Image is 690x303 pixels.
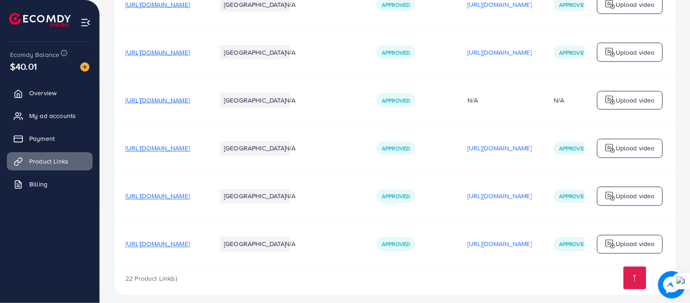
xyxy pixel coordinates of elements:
span: Approved [559,241,587,248]
span: Approved [559,49,587,56]
span: Payment [29,134,55,143]
span: 22 Product Link(s) [125,274,177,283]
span: Approved [382,145,410,153]
a: Payment [7,129,93,148]
span: N/A [285,144,296,153]
a: Product Links [7,152,93,170]
a: Billing [7,175,93,193]
img: logo [605,47,616,58]
img: logo [605,191,616,202]
img: image [658,271,685,298]
div: N/A [554,96,564,105]
div: N/A [467,96,532,105]
li: [GEOGRAPHIC_DATA] [220,237,290,252]
span: Ecomdy Balance [10,50,59,59]
img: logo [605,95,616,106]
span: Approved [559,1,587,9]
span: [URL][DOMAIN_NAME] [125,192,190,201]
p: [URL][DOMAIN_NAME] [467,143,532,154]
span: N/A [285,192,296,201]
span: [URL][DOMAIN_NAME] [125,48,190,57]
span: Approved [382,241,410,248]
p: Upload video [616,95,655,106]
span: [URL][DOMAIN_NAME] [125,240,190,249]
p: [URL][DOMAIN_NAME] [467,47,532,58]
p: Upload video [616,143,655,154]
span: Approved [382,1,410,9]
span: N/A [285,48,296,57]
p: Upload video [616,47,655,58]
span: My ad accounts [29,111,76,120]
span: N/A [285,96,296,105]
li: [GEOGRAPHIC_DATA] [220,189,290,204]
span: Approved [382,193,410,200]
span: [URL][DOMAIN_NAME] [125,144,190,153]
a: Overview [7,84,93,102]
span: Overview [29,88,57,98]
img: logo [9,13,71,27]
li: [GEOGRAPHIC_DATA] [220,45,290,60]
span: $40.01 [10,60,37,73]
li: [GEOGRAPHIC_DATA] [220,141,290,156]
img: logo [605,143,616,154]
img: image [80,62,89,72]
img: menu [80,17,91,28]
span: Approved [382,97,410,104]
span: Approved [382,49,410,56]
span: Approved [559,193,587,200]
span: [URL][DOMAIN_NAME] [125,96,190,105]
p: [URL][DOMAIN_NAME] [467,191,532,202]
span: N/A [285,240,296,249]
span: Product Links [29,157,68,166]
span: Approved [559,145,587,153]
a: My ad accounts [7,107,93,125]
span: Billing [29,180,47,189]
img: logo [605,239,616,250]
p: Upload video [616,191,655,202]
li: [GEOGRAPHIC_DATA] [220,93,290,108]
p: Upload video [616,239,655,250]
p: [URL][DOMAIN_NAME] [467,239,532,250]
